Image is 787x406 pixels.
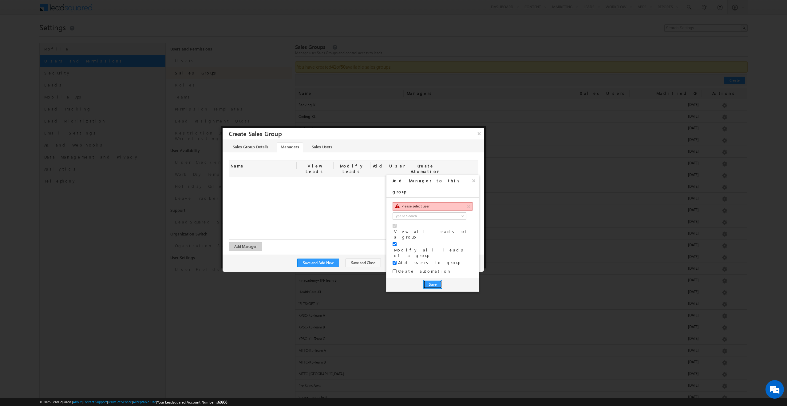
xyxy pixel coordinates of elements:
h2: Add Manager to this group [393,175,479,197]
div: Minimize live chat window [101,3,116,18]
a: About [73,400,82,404]
span: 60806 [218,400,227,404]
a: Terms of Service [108,400,132,404]
label: Modify all leads of a group [394,247,473,258]
img: d_60004797649_company_0_60004797649 [10,32,26,40]
div: Chat with us now [32,32,103,40]
textarea: Type your message and hit 'Enter' [8,57,112,184]
a: Acceptable Use [133,400,156,404]
label: View all leads of a group [394,229,473,240]
span: Your Leadsquared Account Number is [157,400,227,404]
input: Type to Search [393,212,466,220]
div: Please select user [401,203,466,209]
label: Create automation [398,268,451,274]
button: × [469,175,479,186]
a: Show All Items [458,213,466,219]
label: Add users to group [398,260,460,265]
span: © 2025 LeadSquared | | | | | [39,399,227,405]
a: Contact Support [83,400,107,404]
em: Start Chat [84,190,112,198]
button: Save [423,280,442,289]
